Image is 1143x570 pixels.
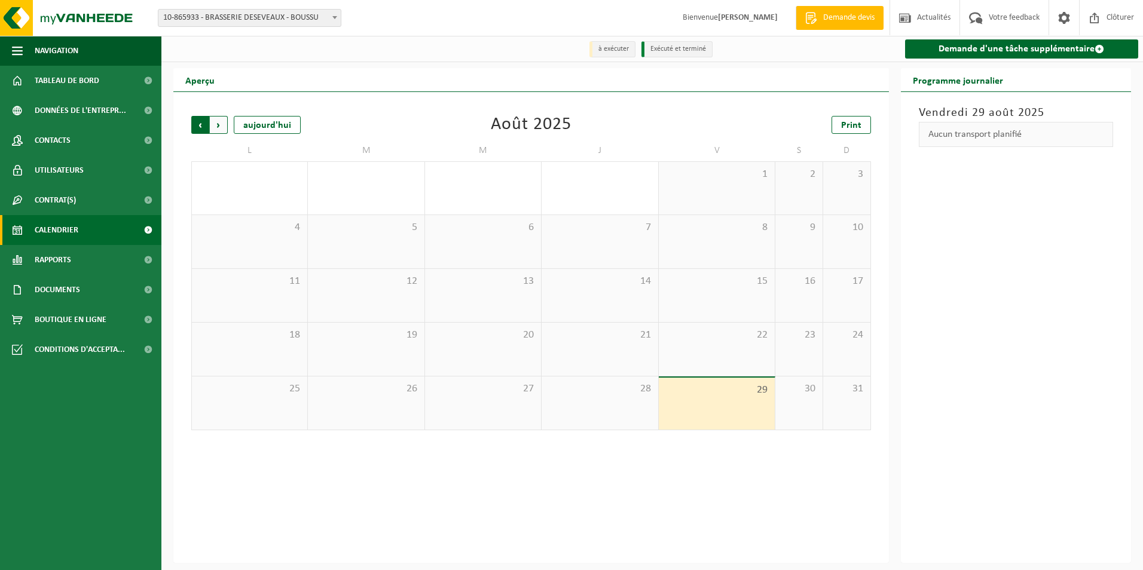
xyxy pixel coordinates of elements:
[665,168,769,181] span: 1
[431,382,535,396] span: 27
[425,140,542,161] td: M
[665,221,769,234] span: 8
[781,168,817,181] span: 2
[589,41,635,57] li: à exécuter
[431,329,535,342] span: 20
[35,96,126,125] span: Données de l'entrepr...
[820,12,878,24] span: Demande devis
[665,329,769,342] span: 22
[158,10,341,26] span: 10-865933 - BRASSERIE DESEVEAUX - BOUSSU
[491,116,571,134] div: Août 2025
[314,221,418,234] span: 5
[665,275,769,288] span: 15
[781,329,817,342] span: 23
[198,382,301,396] span: 25
[198,329,301,342] span: 18
[832,116,871,134] a: Print
[158,9,341,27] span: 10-865933 - BRASSERIE DESEVEAUX - BOUSSU
[35,185,76,215] span: Contrat(s)
[665,384,769,397] span: 29
[35,335,125,364] span: Conditions d'accepta...
[542,140,658,161] td: J
[35,125,71,155] span: Contacts
[191,116,209,134] span: Précédent
[548,275,652,288] span: 14
[781,382,817,396] span: 30
[548,221,652,234] span: 7
[191,140,308,161] td: L
[829,275,864,288] span: 17
[781,275,817,288] span: 16
[829,382,864,396] span: 31
[841,121,861,130] span: Print
[641,41,713,57] li: Exécuté et terminé
[919,122,1114,147] div: Aucun transport planifié
[431,275,535,288] span: 13
[775,140,823,161] td: S
[901,68,1015,91] h2: Programme journalier
[829,221,864,234] span: 10
[919,104,1114,122] h3: Vendredi 29 août 2025
[308,140,424,161] td: M
[314,329,418,342] span: 19
[314,275,418,288] span: 12
[35,245,71,275] span: Rapports
[173,68,227,91] h2: Aperçu
[35,215,78,245] span: Calendrier
[210,116,228,134] span: Suivant
[35,275,80,305] span: Documents
[35,66,99,96] span: Tableau de bord
[35,155,84,185] span: Utilisateurs
[198,275,301,288] span: 11
[796,6,884,30] a: Demande devis
[823,140,871,161] td: D
[829,329,864,342] span: 24
[35,36,78,66] span: Navigation
[829,168,864,181] span: 3
[718,13,778,22] strong: [PERSON_NAME]
[35,305,106,335] span: Boutique en ligne
[781,221,817,234] span: 9
[431,221,535,234] span: 6
[548,382,652,396] span: 28
[548,329,652,342] span: 21
[905,39,1139,59] a: Demande d'une tâche supplémentaire
[234,116,301,134] div: aujourd'hui
[659,140,775,161] td: V
[198,221,301,234] span: 4
[314,382,418,396] span: 26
